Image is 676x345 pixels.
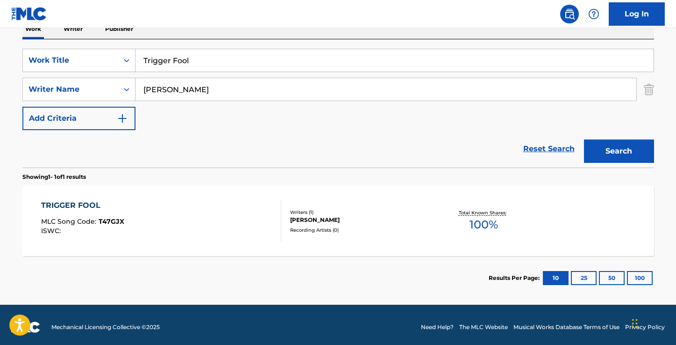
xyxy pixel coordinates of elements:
[629,300,676,345] iframe: Chat Widget
[564,8,575,20] img: search
[51,323,160,331] span: Mechanical Licensing Collective © 2025
[625,323,665,331] a: Privacy Policy
[571,271,597,285] button: 25
[421,323,454,331] a: Need Help?
[489,274,542,282] p: Results Per Page:
[627,271,653,285] button: 100
[459,323,508,331] a: The MLC Website
[41,217,99,226] span: MLC Song Code :
[28,55,113,66] div: Work Title
[22,107,135,130] button: Add Criteria
[588,8,599,20] img: help
[22,19,44,39] p: Work
[560,5,579,23] a: Public Search
[543,271,569,285] button: 10
[102,19,136,39] p: Publisher
[584,5,603,23] div: Help
[459,209,509,216] p: Total Known Shares:
[11,7,47,21] img: MLC Logo
[22,186,654,256] a: TRIGGER FOOLMLC Song Code:T47GJXISWC:Writers (1)[PERSON_NAME]Recording Artists (0)Total Known Sha...
[41,200,124,211] div: TRIGGER FOOL
[61,19,85,39] p: Writer
[290,209,431,216] div: Writers ( 1 )
[584,139,654,163] button: Search
[41,227,63,235] span: ISWC :
[117,113,128,124] img: 9d2ae6d4665cec9f34b9.svg
[513,323,619,331] a: Musical Works Database Terms of Use
[22,49,654,168] form: Search Form
[470,216,498,233] span: 100 %
[519,139,579,159] a: Reset Search
[632,309,638,338] div: Drag
[290,227,431,234] div: Recording Artists ( 0 )
[599,271,625,285] button: 50
[609,2,665,26] a: Log In
[22,173,86,181] p: Showing 1 - 1 of 1 results
[28,84,113,95] div: Writer Name
[99,217,124,226] span: T47GJX
[644,78,654,101] img: Delete Criterion
[290,216,431,224] div: [PERSON_NAME]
